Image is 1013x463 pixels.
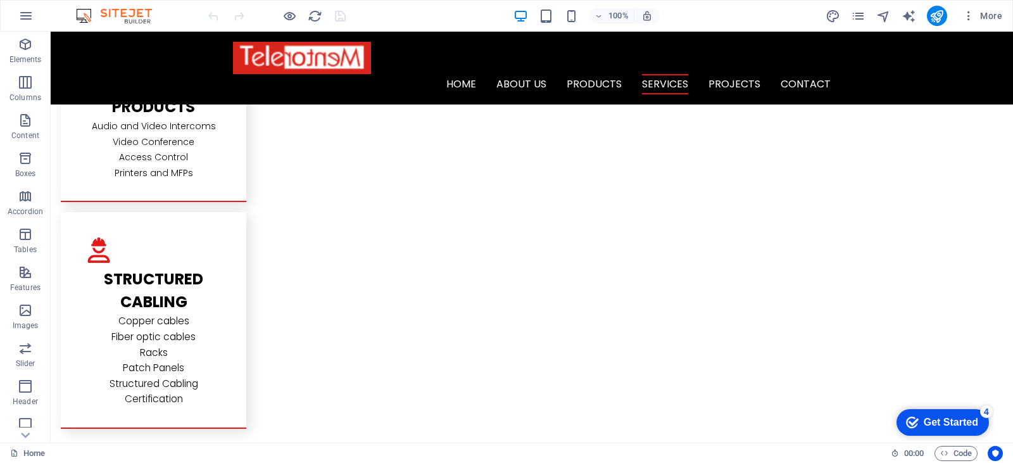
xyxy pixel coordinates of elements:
i: On resize automatically adjust zoom level to fit chosen device. [641,10,653,22]
span: More [962,10,1002,22]
p: Content [11,130,39,141]
i: Design (Ctrl+Alt+Y) [826,9,840,23]
h6: 100% [608,8,629,23]
span: 00 00 [904,446,924,461]
p: Header [13,396,38,407]
button: navigator [876,8,891,23]
button: Click here to leave preview mode and continue editing [282,8,297,23]
p: Slider [16,358,35,369]
button: publish [927,6,947,26]
button: text_generator [902,8,917,23]
span: Code [940,446,972,461]
button: reload [307,8,322,23]
i: Reload page [308,9,322,23]
p: Tables [14,244,37,255]
span: : [913,448,915,458]
button: 100% [589,8,634,23]
i: Navigator [876,9,891,23]
p: Boxes [15,168,36,179]
div: Get Started 4 items remaining, 20% complete [7,6,99,33]
button: Usercentrics [988,446,1003,461]
div: 4 [91,3,103,15]
div: Get Started [34,14,89,25]
i: Pages (Ctrl+Alt+S) [851,9,865,23]
button: Code [934,446,978,461]
h6: Session time [891,446,924,461]
a: Click to cancel selection. Double-click to open Pages [10,446,45,461]
p: Columns [9,92,41,103]
button: More [957,6,1007,26]
p: Features [10,282,41,293]
p: Elements [9,54,42,65]
button: design [826,8,841,23]
p: Accordion [8,206,43,217]
button: pages [851,8,866,23]
i: Publish [929,9,944,23]
p: Images [13,320,39,331]
img: Editor Logo [73,8,168,23]
i: AI Writer [902,9,916,23]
